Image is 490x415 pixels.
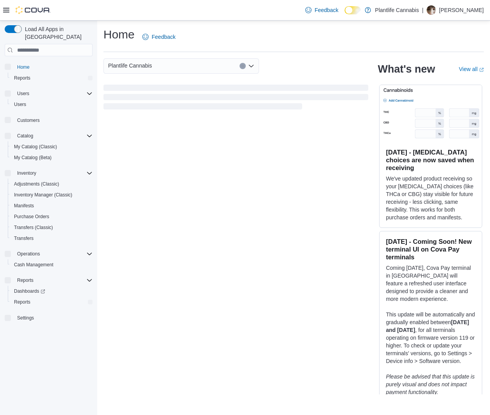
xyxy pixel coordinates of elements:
[479,68,484,72] svg: External link
[11,287,93,296] span: Dashboards
[11,260,93,269] span: Cash Management
[103,27,135,42] h1: Home
[14,62,93,71] span: Home
[11,223,56,232] a: Transfers (Classic)
[14,116,43,125] a: Customers
[139,29,178,45] a: Feedback
[2,61,96,72] button: Home
[386,311,476,365] p: This update will be automatically and gradually enabled between , for all terminals operating on ...
[345,14,345,15] span: Dark Mode
[422,5,423,15] p: |
[14,192,72,198] span: Inventory Manager (Classic)
[17,133,33,139] span: Catalog
[302,2,341,18] a: Feedback
[14,101,26,108] span: Users
[8,141,96,152] button: My Catalog (Classic)
[386,148,476,172] h3: [DATE] - [MEDICAL_DATA] choices are now saved when receiving
[386,319,469,333] strong: [DATE] and [DATE]
[2,115,96,126] button: Customers
[14,299,30,305] span: Reports
[14,276,37,285] button: Reports
[22,25,93,41] span: Load All Apps in [GEOGRAPHIC_DATA]
[14,249,43,259] button: Operations
[11,153,55,162] a: My Catalog (Beta)
[16,6,51,14] img: Cova
[8,286,96,297] a: Dashboards
[11,153,93,162] span: My Catalog (Beta)
[11,179,62,189] a: Adjustments (Classic)
[14,313,93,323] span: Settings
[17,251,40,257] span: Operations
[5,58,93,344] nav: Complex example
[11,297,93,307] span: Reports
[14,131,93,141] span: Catalog
[8,233,96,244] button: Transfers
[386,175,476,221] p: We've updated product receiving so your [MEDICAL_DATA] choices (like THCa or CBG) stay visible fo...
[14,89,32,98] button: Users
[11,223,93,232] span: Transfers (Classic)
[14,75,30,81] span: Reports
[2,88,96,99] button: Users
[17,90,29,97] span: Users
[17,315,34,321] span: Settings
[386,373,474,395] em: Please be advised that this update is purely visual and does not impact payment functionality.
[11,287,48,296] a: Dashboards
[8,179,96,189] button: Adjustments (Classic)
[11,212,52,221] a: Purchase Orders
[2,275,96,286] button: Reports
[14,63,33,72] a: Home
[8,99,96,110] button: Users
[11,212,93,221] span: Purchase Orders
[11,201,37,210] a: Manifests
[11,234,93,243] span: Transfers
[14,313,37,323] a: Settings
[11,73,33,83] a: Reports
[14,168,39,178] button: Inventory
[2,130,96,141] button: Catalog
[14,249,93,259] span: Operations
[8,189,96,200] button: Inventory Manager (Classic)
[108,61,152,70] span: Plantlife Cannabis
[240,63,246,69] button: Clear input
[14,224,53,231] span: Transfers (Classic)
[439,5,484,15] p: [PERSON_NAME]
[315,6,338,14] span: Feedback
[8,73,96,83] button: Reports
[378,63,435,75] h2: What's new
[14,131,36,141] button: Catalog
[11,190,93,200] span: Inventory Manager (Classic)
[11,100,29,109] a: Users
[14,155,52,161] span: My Catalog (Beta)
[8,200,96,211] button: Manifests
[386,264,476,303] p: Coming [DATE], Cova Pay terminal in [GEOGRAPHIC_DATA] will feature a refreshed user interface des...
[14,181,59,187] span: Adjustments (Classic)
[11,100,93,109] span: Users
[11,73,93,83] span: Reports
[8,211,96,222] button: Purchase Orders
[11,142,60,151] a: My Catalog (Classic)
[459,66,484,72] a: View allExternal link
[386,238,476,261] h3: [DATE] - Coming Soon! New terminal UI on Cova Pay terminals
[11,179,93,189] span: Adjustments (Classic)
[427,5,436,15] div: Zach MacDonald
[11,190,75,200] a: Inventory Manager (Classic)
[14,115,93,125] span: Customers
[14,89,93,98] span: Users
[2,312,96,323] button: Settings
[11,234,37,243] a: Transfers
[2,168,96,179] button: Inventory
[8,297,96,307] button: Reports
[14,203,34,209] span: Manifests
[14,168,93,178] span: Inventory
[248,63,254,69] button: Open list of options
[152,33,175,41] span: Feedback
[11,297,33,307] a: Reports
[11,260,56,269] a: Cash Management
[14,214,49,220] span: Purchase Orders
[14,235,33,241] span: Transfers
[8,222,96,233] button: Transfers (Classic)
[17,64,30,70] span: Home
[14,288,45,294] span: Dashboards
[17,277,33,283] span: Reports
[2,248,96,259] button: Operations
